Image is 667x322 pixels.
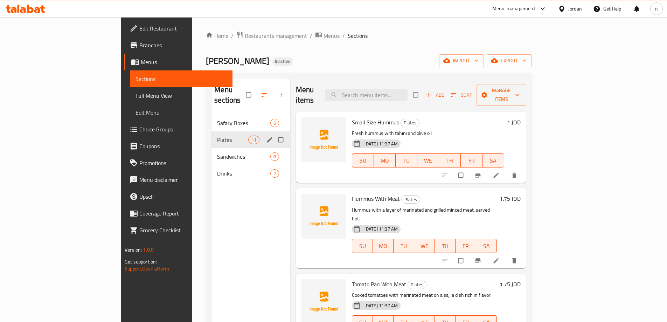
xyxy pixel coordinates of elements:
[500,194,521,204] h6: 1.75 JOD
[141,58,227,66] span: Menus
[373,239,394,253] button: MO
[325,89,408,101] input: search
[270,152,279,161] div: items
[470,253,487,268] button: Branch-specific-item
[352,206,497,223] p: Hummus with a layer of marinated and grilled minced meat, served hot.
[446,90,477,101] span: Sort items
[124,171,232,188] a: Menu disclaimer
[439,54,484,67] button: import
[217,119,270,127] span: Safary Boxes
[136,75,227,83] span: Sections
[139,41,227,49] span: Branches
[417,153,439,167] button: WE
[417,241,432,251] span: WE
[124,222,232,239] a: Grocery Checklist
[136,108,227,117] span: Edit Menu
[377,156,393,166] span: MO
[272,59,293,64] span: Inactive
[352,279,406,289] span: Tomato Pan With Meat
[449,90,474,101] button: Sort
[482,86,521,104] span: Manage items
[348,32,368,40] span: Sections
[394,239,414,253] button: TU
[125,245,142,254] span: Version:
[568,5,582,13] div: Jordan
[362,302,401,309] span: [DATE] 11:37 AM
[424,90,446,101] span: Add item
[425,91,444,99] span: Add
[477,84,526,106] button: Manage items
[362,141,401,147] span: [DATE] 11:37 AM
[396,241,411,251] span: TU
[296,84,317,105] h2: Menu items
[124,54,232,70] a: Menus
[487,54,532,67] button: export
[271,153,279,160] span: 8
[414,239,435,253] button: WE
[143,245,154,254] span: 1.0.0
[438,241,453,251] span: TH
[445,56,478,65] span: import
[507,117,521,127] h6: 1 JOD
[408,281,426,289] div: Plates
[324,32,340,40] span: Menus
[507,253,523,268] button: delete
[125,257,157,266] span: Get support on:
[454,254,469,267] span: Select to update
[301,194,346,239] img: Hummus With Meat
[270,119,279,127] div: items
[352,153,374,167] button: SU
[301,117,346,162] img: Small Size Hummus
[270,169,279,178] div: items
[125,264,169,273] a: Support.OpsPlatform
[493,172,501,179] a: Edit menu item
[342,32,345,40] li: /
[454,169,469,182] span: Select to update
[374,153,396,167] button: MO
[130,104,232,121] a: Edit Menu
[139,192,227,201] span: Upsell
[492,5,535,13] div: Menu-management
[139,125,227,133] span: Choice Groups
[408,281,426,289] span: Plates
[217,169,270,178] span: Drinks
[451,91,472,99] span: Sort
[245,32,307,40] span: Restaurants management
[409,88,424,102] span: Select section
[211,131,290,148] div: Plates11edit
[352,129,504,138] p: Fresh hummus with tahini and olive oil
[265,135,276,144] button: edit
[479,241,494,251] span: SA
[130,70,232,87] a: Sections
[271,170,279,177] span: 2
[315,31,340,40] a: Menus
[271,120,279,126] span: 6
[249,137,259,143] span: 11
[257,87,273,103] span: Sort sections
[124,138,232,155] a: Coupons
[124,188,232,205] a: Upsell
[124,155,232,171] a: Promotions
[352,117,399,128] span: Small Size Hummus
[206,53,269,69] span: [PERSON_NAME]
[273,87,290,103] button: Add section
[470,167,487,183] button: Branch-specific-item
[442,156,458,166] span: TH
[139,226,227,234] span: Grocery Checklist
[124,37,232,54] a: Branches
[476,239,497,253] button: SA
[211,112,290,185] nav: Menu sections
[211,115,290,131] div: Safary Boxes6
[355,241,370,251] span: SU
[211,148,290,165] div: Sandwiches8
[493,257,501,264] a: Edit menu item
[355,156,371,166] span: SU
[310,32,312,40] li: /
[217,152,270,161] span: Sandwiches
[139,176,227,184] span: Menu disclaimer
[500,279,521,289] h6: 1.75 JOD
[124,205,232,222] a: Coverage Report
[130,87,232,104] a: Full Menu View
